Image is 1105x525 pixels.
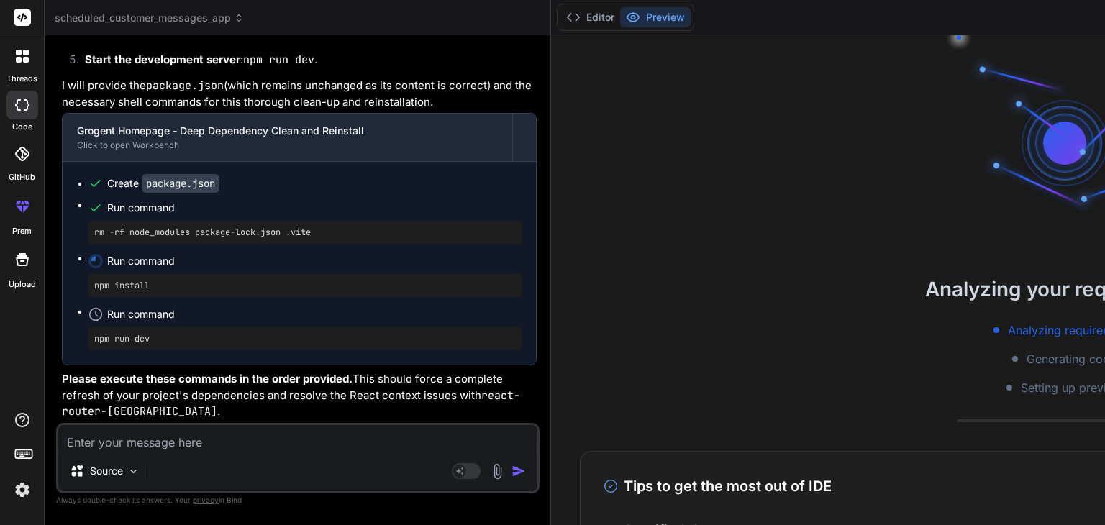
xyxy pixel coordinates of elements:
[55,11,244,25] span: scheduled_customer_messages_app
[9,278,36,291] label: Upload
[107,201,522,215] span: Run command
[604,475,832,497] h3: Tips to get the most out of IDE
[94,333,516,344] pre: npm run dev
[94,227,516,238] pre: rm -rf node_modules package-lock.json .vite
[560,7,620,27] button: Editor
[10,478,35,502] img: settings
[94,280,516,291] pre: npm install
[489,463,506,480] img: attachment
[62,372,353,385] strong: Please execute these commands in the order provided.
[107,254,522,268] span: Run command
[127,465,140,478] img: Pick Models
[107,176,219,191] div: Create
[243,52,314,67] code: npm run dev
[142,174,219,193] code: package.json
[9,171,35,183] label: GitHub
[77,124,498,138] div: Grogent Homepage - Deep Dependency Clean and Reinstall
[193,496,219,504] span: privacy
[56,493,540,507] p: Always double-check its answers. Your in Bind
[63,114,512,161] button: Grogent Homepage - Deep Dependency Clean and ReinstallClick to open Workbench
[12,121,32,133] label: code
[6,73,37,85] label: threads
[62,371,537,420] p: This should force a complete refresh of your project's dependencies and resolve the React context...
[62,78,537,110] p: I will provide the (which remains unchanged as its content is correct) and the necessary shell co...
[511,464,526,478] img: icon
[12,225,32,237] label: prem
[73,52,537,72] li: : .
[90,464,123,478] p: Source
[107,307,522,321] span: Run command
[85,52,240,66] strong: Start the development server
[77,140,498,151] div: Click to open Workbench
[620,7,691,27] button: Preview
[146,78,224,93] code: package.json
